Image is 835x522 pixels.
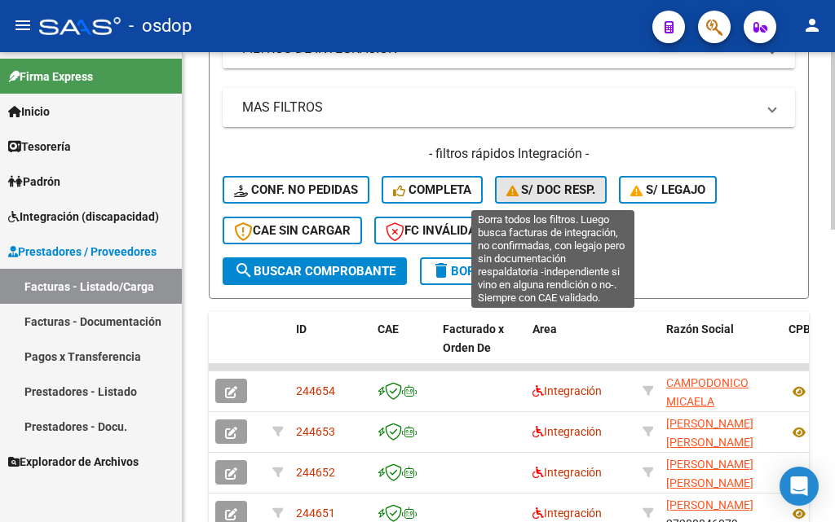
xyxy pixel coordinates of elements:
button: Completa [382,176,483,204]
div: Open Intercom Messenger [780,467,819,506]
span: S/ legajo [630,182,705,197]
span: CAE [378,322,399,336]
div: 27385142574 [666,374,775,408]
span: ID [296,322,307,336]
mat-panel-title: MAS FILTROS [242,99,756,116]
span: Borrar Filtros [431,264,549,279]
h4: - filtros rápidos Integración - [223,145,795,163]
span: 244653 [296,425,335,438]
span: Integración [532,384,602,397]
span: 244651 [296,507,335,520]
span: Integración (discapacidad) [8,208,159,226]
span: [PERSON_NAME] [666,498,753,511]
datatable-header-cell: CAE [371,312,436,384]
button: FC Inválida [374,217,488,244]
datatable-header-cell: Razón Social [660,312,782,384]
mat-icon: person [802,15,822,35]
button: Buscar Comprobante [223,257,407,285]
div: 23257173844 [666,455,775,489]
mat-icon: delete [431,261,451,280]
span: Integración [532,507,602,520]
mat-icon: search [234,261,254,280]
span: S/ Doc Resp. [506,182,596,197]
mat-expansion-panel-header: MAS FILTROS [223,88,795,127]
span: Conf. no pedidas [234,182,358,197]
span: 244652 [296,466,335,479]
span: Padrón [8,173,60,191]
span: Explorador de Archivos [8,453,139,471]
span: FC Inválida [386,223,476,238]
button: S/ Doc Resp. [495,176,607,204]
span: Completa [393,182,471,197]
span: Tesorería [8,138,71,156]
div: 27309496812 [666,415,775,449]
span: Integración [532,466,602,479]
span: CAMPODONICO MICAELA [666,376,749,408]
span: Buscar Comprobante [234,264,395,279]
datatable-header-cell: Area [526,312,636,384]
button: S/ legajo [619,176,717,204]
button: CAE SIN CARGAR [223,217,362,244]
button: Conf. no pedidas [223,176,369,204]
span: Area [532,322,557,336]
span: 244654 [296,384,335,397]
mat-icon: menu [13,15,33,35]
span: Integración [532,425,602,438]
span: Razón Social [666,322,734,336]
span: Prestadores / Proveedores [8,243,157,261]
span: Facturado x Orden De [443,322,504,354]
datatable-header-cell: ID [289,312,371,384]
datatable-header-cell: Facturado x Orden De [436,312,526,384]
span: [PERSON_NAME] [PERSON_NAME] [666,458,753,489]
span: Firma Express [8,68,93,86]
span: [PERSON_NAME] [PERSON_NAME] [666,417,753,449]
button: Borrar Filtros [420,257,560,285]
span: Inicio [8,103,50,121]
span: CAE SIN CARGAR [234,223,351,238]
span: - osdop [129,8,192,44]
span: CPBT [789,322,818,336]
